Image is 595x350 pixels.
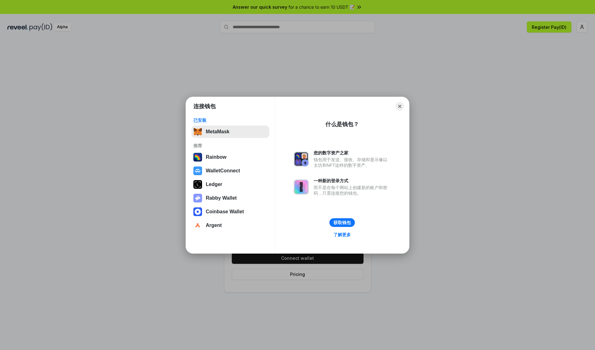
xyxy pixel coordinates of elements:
[192,126,269,138] button: MetaMask
[192,178,269,191] button: Ledger
[206,129,229,135] div: MetaMask
[206,209,244,215] div: Coinbase Wallet
[329,218,355,227] button: 获取钱包
[206,223,222,228] div: Argent
[193,143,267,148] div: 推荐
[314,185,390,196] div: 而不是在每个网站上创建新的账户和密码，只需连接您的钱包。
[314,150,390,156] div: 您的数字资产之家
[192,206,269,218] button: Coinbase Wallet
[193,117,267,123] div: 已安装
[192,219,269,232] button: Argent
[193,180,202,189] img: svg+xml,%3Csvg%20xmlns%3D%22http%3A%2F%2Fwww.w3.org%2F2000%2Fsvg%22%20width%3D%2228%22%20height%3...
[192,151,269,163] button: Rainbow
[333,220,351,225] div: 获取钱包
[193,194,202,202] img: svg+xml,%3Csvg%20xmlns%3D%22http%3A%2F%2Fwww.w3.org%2F2000%2Fsvg%22%20fill%3D%22none%22%20viewBox...
[206,168,240,174] div: WalletConnect
[330,231,355,239] a: 了解更多
[193,207,202,216] img: svg+xml,%3Csvg%20width%3D%2228%22%20height%3D%2228%22%20viewBox%3D%220%200%2028%2028%22%20fill%3D...
[206,182,222,187] div: Ledger
[314,157,390,168] div: 钱包用于发送、接收、存储和显示像以太坊和NFT这样的数字资产。
[206,154,227,160] div: Rainbow
[192,192,269,204] button: Rabby Wallet
[294,179,309,194] img: svg+xml,%3Csvg%20xmlns%3D%22http%3A%2F%2Fwww.w3.org%2F2000%2Fsvg%22%20fill%3D%22none%22%20viewBox...
[193,153,202,162] img: svg+xml,%3Csvg%20width%3D%22120%22%20height%3D%22120%22%20viewBox%3D%220%200%20120%20120%22%20fil...
[193,127,202,136] img: svg+xml,%3Csvg%20fill%3D%22none%22%20height%3D%2233%22%20viewBox%3D%220%200%2035%2033%22%20width%...
[325,121,359,128] div: 什么是钱包？
[294,152,309,166] img: svg+xml,%3Csvg%20xmlns%3D%22http%3A%2F%2Fwww.w3.org%2F2000%2Fsvg%22%20fill%3D%22none%22%20viewBox...
[333,232,351,237] div: 了解更多
[192,165,269,177] button: WalletConnect
[193,103,216,110] h1: 连接钱包
[193,166,202,175] img: svg+xml,%3Csvg%20width%3D%2228%22%20height%3D%2228%22%20viewBox%3D%220%200%2028%2028%22%20fill%3D...
[206,195,237,201] div: Rabby Wallet
[395,102,404,111] button: Close
[314,178,390,184] div: 一种新的登录方式
[193,221,202,230] img: svg+xml,%3Csvg%20width%3D%2228%22%20height%3D%2228%22%20viewBox%3D%220%200%2028%2028%22%20fill%3D...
